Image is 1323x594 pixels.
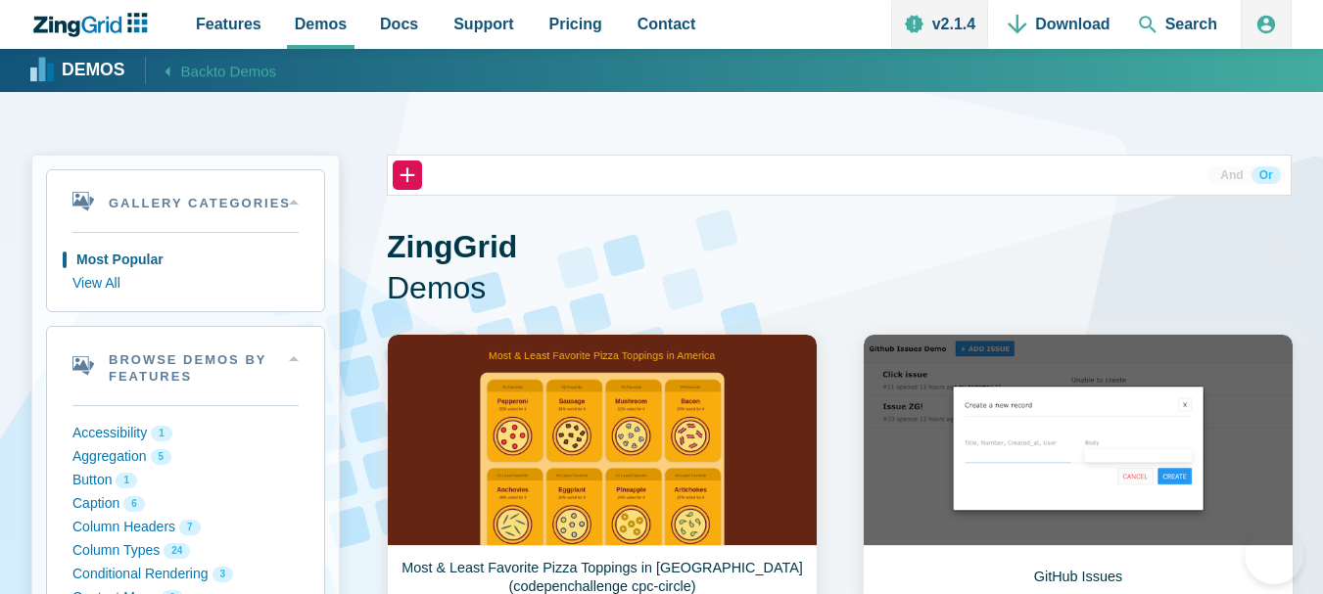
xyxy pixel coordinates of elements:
[72,563,299,586] button: Conditional Rendering 3
[295,11,347,37] span: Demos
[72,539,299,563] button: Column Types 24
[213,63,276,79] span: to Demos
[638,11,696,37] span: Contact
[196,11,261,37] span: Features
[72,516,299,539] button: Column Headers 7
[33,56,125,85] a: Demos
[72,249,299,272] button: Most Popular
[31,13,158,37] a: ZingChart Logo. Click to return to the homepage
[62,62,125,79] strong: Demos
[47,327,324,405] summary: Browse Demos By Features
[1245,525,1303,584] iframe: Toggle Customer Support
[72,469,299,492] button: Button 1
[387,229,517,264] strong: ZingGrid
[387,268,1292,309] span: Demos
[549,11,602,37] span: Pricing
[145,57,277,83] a: Backto Demos
[72,492,299,516] button: Caption 6
[181,59,277,83] span: Back
[72,445,299,469] button: Aggregation 5
[393,160,422,190] button: +
[453,11,513,37] span: Support
[1252,166,1281,184] button: Or
[1212,166,1251,184] button: And
[72,272,299,296] button: View All
[72,422,299,445] button: Accessibility 1
[47,170,324,232] summary: Gallery Categories
[380,11,418,37] span: Docs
